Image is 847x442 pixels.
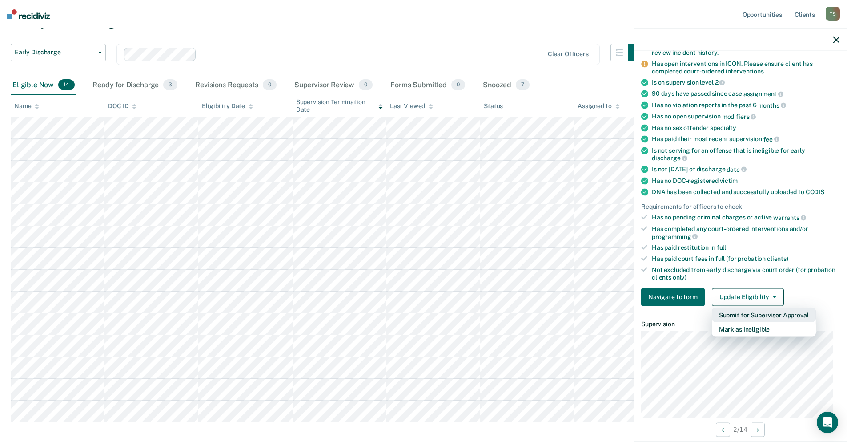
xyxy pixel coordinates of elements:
span: warrants [773,214,806,221]
div: Has paid restitution in [652,244,839,251]
div: Name [14,102,39,110]
span: Early Discharge [15,49,95,56]
div: Has open interventions in ICON. Please ensure client has completed court-ordered interventions. [652,60,839,75]
button: Next Opportunity [751,422,765,437]
span: 0 [451,79,465,91]
div: Revisions Requests [193,76,278,95]
span: 0 [359,79,373,91]
span: months [758,101,786,109]
div: 90 days have passed since case [652,90,839,98]
div: Has completed any court-ordered interventions and/or [652,225,839,240]
div: Supervisor Review [293,76,375,95]
span: 3 [163,79,177,91]
span: 2 [715,79,725,86]
span: 14 [58,79,75,91]
div: Open Intercom Messenger [817,412,838,433]
dt: Supervision [641,320,839,328]
div: Eligibility Date [202,102,253,110]
span: assignment [743,90,783,97]
span: 0 [263,79,277,91]
span: only) [673,273,686,280]
span: fee [763,135,779,142]
div: Assigned to [578,102,619,110]
div: Forms Submitted [389,76,467,95]
span: full [717,244,726,251]
div: DOC ID [108,102,136,110]
button: Update Eligibility [712,288,784,306]
div: Has paid their most recent supervision [652,135,839,143]
div: Has no open supervision [652,113,839,121]
div: 2 / 14 [634,418,847,441]
span: specialty [710,124,736,131]
div: Is not [DATE] of discharge [652,166,839,174]
button: Mark as Ineligible [712,322,816,336]
span: programming [652,233,698,240]
div: Snoozed [481,76,531,95]
span: victim [720,177,738,184]
div: Clear officers [548,50,589,58]
div: Has no sex offender [652,124,839,132]
div: Supervision Termination Date [296,98,383,114]
span: CODIS [806,188,824,195]
span: discharge [652,154,687,162]
div: T S [826,7,840,21]
div: Has no violation reports in the past 6 [652,101,839,109]
div: Has no pending criminal charges or active [652,214,839,222]
div: Has no DOC-registered [652,177,839,184]
div: DNA has been collected and successfully uploaded to [652,188,839,195]
div: Has paid court fees in full (for probation [652,255,839,263]
button: Previous Opportunity [716,422,730,437]
div: Eligible Now [11,76,76,95]
div: Last Viewed [390,102,433,110]
span: clients) [767,255,788,262]
button: Submit for Supervisor Approval [712,308,816,322]
span: date [727,166,746,173]
span: 7 [516,79,530,91]
button: Navigate to form [641,288,705,306]
span: modifiers [722,113,756,120]
div: Not excluded from early discharge via court order (for probation clients [652,266,839,281]
div: Status [484,102,503,110]
img: Recidiviz [7,9,50,19]
div: Ready for Discharge [91,76,179,95]
div: Is not serving for an offense that is ineligible for early [652,146,839,162]
a: Navigate to form link [641,288,708,306]
div: Requirements for officers to check [641,203,839,210]
div: Is on supervision level [652,78,839,86]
